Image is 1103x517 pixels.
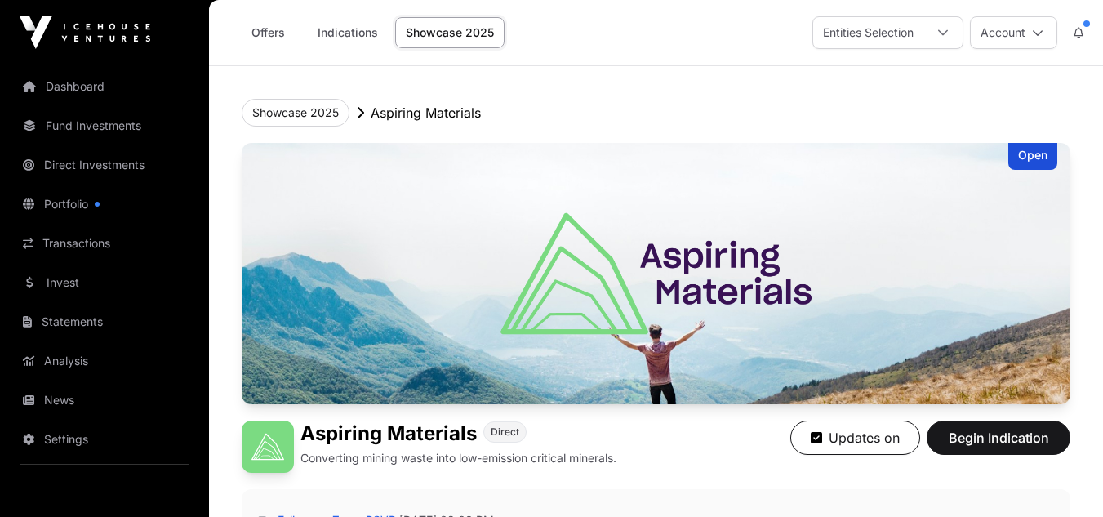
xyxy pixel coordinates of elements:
div: Entities Selection [813,17,923,48]
p: Aspiring Materials [371,103,481,123]
button: Account [970,16,1057,49]
a: Dashboard [13,69,196,105]
a: Analysis [13,343,196,379]
button: Begin Indication [927,421,1070,455]
img: Aspiring Materials [242,421,294,473]
a: Indications [307,17,389,48]
a: Settings [13,421,196,457]
iframe: Chat Widget [1021,439,1103,517]
span: Direct [491,426,519,439]
img: Aspiring Materials [242,143,1070,404]
div: Open [1008,143,1057,170]
a: Invest [13,265,196,301]
h1: Aspiring Materials [300,421,477,447]
a: Transactions [13,225,196,261]
span: Begin Indication [947,428,1050,448]
button: Showcase 2025 [242,99,349,127]
a: News [13,382,196,418]
img: Icehouse Ventures Logo [20,16,150,49]
button: Updates on [790,421,920,455]
a: Showcase 2025 [395,17,505,48]
a: Portfolio [13,186,196,222]
a: Statements [13,304,196,340]
a: Direct Investments [13,147,196,183]
a: Offers [235,17,300,48]
p: Converting mining waste into low-emission critical minerals. [300,450,616,466]
a: Fund Investments [13,108,196,144]
a: Begin Indication [927,437,1070,453]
